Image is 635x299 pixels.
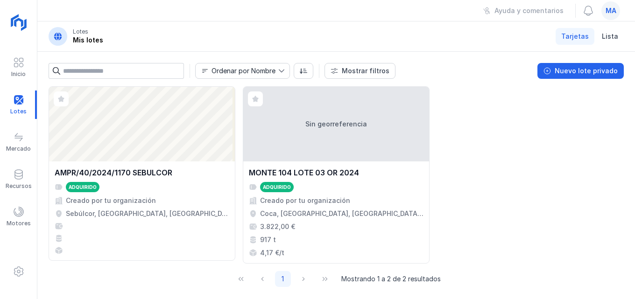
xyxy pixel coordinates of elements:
[260,235,276,244] div: 917 t
[73,35,103,45] div: Mis lotes
[556,28,594,45] a: Tarjetas
[555,66,618,76] div: Nuevo lote privado
[275,271,291,287] button: Page 1
[6,182,32,190] div: Recursos
[212,68,275,74] div: Ordenar por Nombre
[606,6,616,15] span: ma
[342,66,389,76] div: Mostrar filtros
[561,32,589,41] span: Tarjetas
[243,86,430,264] a: Sin georreferenciaMONTE 104 LOTE 03 OR 2024AdquiridoCreado por tu organizaciónCoca, [GEOGRAPHIC_D...
[260,209,423,218] div: Coca, [GEOGRAPHIC_DATA], [GEOGRAPHIC_DATA], [GEOGRAPHIC_DATA]
[6,145,31,153] div: Mercado
[196,63,278,78] span: Nombre
[341,274,441,284] span: Mostrando 1 a 2 de 2 resultados
[11,70,26,78] div: Inicio
[69,184,97,190] div: Adquirido
[537,63,624,79] button: Nuevo lote privado
[55,167,172,178] div: AMPR/40/2024/1170 SEBULCOR
[73,28,88,35] div: Lotes
[596,28,624,45] a: Lista
[260,248,284,257] div: 4,17 €/t
[7,11,30,34] img: logoRight.svg
[7,220,31,227] div: Motores
[66,196,156,205] div: Creado por tu organización
[249,167,359,178] div: MONTE 104 LOTE 03 OR 2024
[602,32,618,41] span: Lista
[494,6,564,15] div: Ayuda y comentarios
[66,209,229,218] div: Sebúlcor, [GEOGRAPHIC_DATA], [GEOGRAPHIC_DATA], [GEOGRAPHIC_DATA]
[263,184,291,190] div: Adquirido
[49,86,235,264] a: AMPR/40/2024/1170 SEBULCORAdquiridoCreado por tu organizaciónSebúlcor, [GEOGRAPHIC_DATA], [GEOGRA...
[243,87,429,161] div: Sin georreferencia
[325,63,395,79] button: Mostrar filtros
[477,3,570,19] button: Ayuda y comentarios
[260,222,295,231] div: 3.822,00 €
[260,196,350,205] div: Creado por tu organización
